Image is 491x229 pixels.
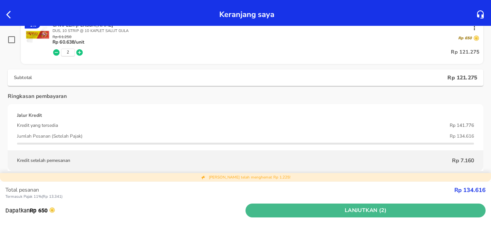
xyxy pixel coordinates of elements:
[451,48,479,57] p: Rp 121.275
[17,133,83,140] p: Jumlah Pesanan (Setelah Pajak)
[25,22,50,47] img: CAVIPLEX Erela KAPLET
[14,74,447,81] p: Subtotal
[249,206,483,216] span: Lanjutkan (2)
[245,204,486,218] button: Lanjutkan (2)
[452,157,474,165] p: Rp 7.160
[5,194,454,200] p: Termasuk Pajak 11% ( Rp 13.341 )
[447,74,477,81] p: Rp 121.275
[17,112,42,119] p: Jalur Kredit
[219,8,274,21] p: Keranjang saya
[450,122,474,129] p: Rp 141.776
[454,186,486,194] strong: Rp 134.616
[5,206,245,215] p: Dapatkan
[8,92,67,100] p: Ringkasan pembayaran
[201,175,206,180] img: total discount
[52,28,479,34] p: DUS, 10 STRIP @ 10 KAPLET SALUT GULA
[30,207,47,214] strong: Rp 650
[458,35,472,41] p: Rp 650
[17,157,70,164] p: Kredit setelah pemesanan
[52,35,84,39] p: Rp 61.250
[67,50,69,55] button: 2
[17,122,58,129] p: Kredit yang tersedia
[5,186,454,194] p: Total pesanan
[450,133,474,140] p: Rp 134.616
[52,39,84,45] p: Rp 60.638 /unit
